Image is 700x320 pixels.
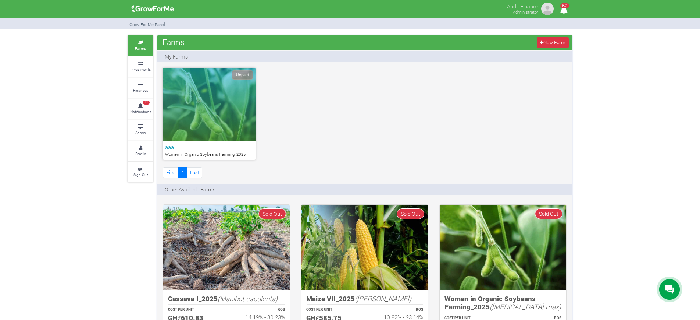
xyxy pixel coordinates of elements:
span: Sold Out [258,208,286,219]
small: Farms [135,46,146,51]
span: Unpaid [232,70,253,80]
a: New Farm [537,37,569,48]
span: 62 [560,3,569,8]
p: COST PER UNIT [306,307,358,313]
small: Investments [131,67,151,72]
i: Notifications [557,1,571,18]
h6: aaa [165,144,253,150]
a: Investments [128,56,153,77]
i: (Manihot esculenta) [218,294,278,303]
small: Administrator [513,9,538,15]
span: Farms [161,35,186,49]
i: ([MEDICAL_DATA] max) [490,302,561,311]
a: Last [187,167,202,178]
p: ROS [233,307,285,313]
small: Profile [135,151,146,156]
a: 62 Notifications [128,99,153,119]
img: growforme image [301,205,428,290]
a: Farms [128,35,153,56]
span: 62 [143,101,150,105]
h5: Maize VII_2025 [306,295,423,303]
a: 62 [557,7,571,14]
small: Notifications [130,109,151,114]
img: growforme image [540,1,555,16]
small: Grow For Me Panel [129,22,165,27]
img: growforme image [163,205,290,290]
span: Sold Out [397,208,424,219]
p: My Farms [165,53,188,60]
i: ([PERSON_NAME]) [355,294,411,303]
img: growforme image [129,1,176,16]
p: Audit Finance [507,1,538,10]
h5: Women in Organic Soybeans Farming_2025 [444,295,561,311]
a: Admin [128,120,153,140]
h5: Cassava I_2025 [168,295,285,303]
p: COST PER UNIT [168,307,220,313]
a: First [163,167,179,178]
img: growforme image [440,205,566,290]
p: Women In Organic Soybeans Farming_2025 [165,151,253,158]
nav: Page Navigation [163,167,202,178]
a: Sign Out [128,162,153,182]
a: 1 [178,167,187,178]
p: ROS [371,307,423,313]
a: Finances [128,78,153,98]
small: Sign Out [133,172,148,177]
a: Unpaid aaa Women In Organic Soybeans Farming_2025 [163,68,256,160]
small: Finances [133,88,148,93]
small: Admin [135,130,146,135]
a: Profile [128,141,153,161]
span: Sold Out [535,208,562,219]
p: Other Available Farms [165,186,215,193]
